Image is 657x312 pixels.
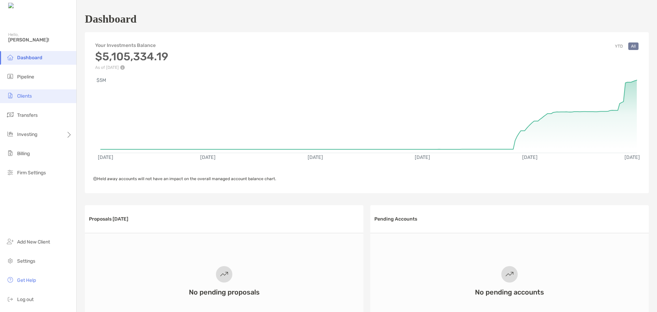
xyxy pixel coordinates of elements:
[17,170,46,176] span: Firm Settings
[89,216,128,222] h3: Proposals [DATE]
[6,130,14,138] img: investing icon
[17,74,34,80] span: Pipeline
[628,42,639,50] button: All
[8,3,37,9] img: Zoe Logo
[17,93,32,99] span: Clients
[93,176,276,181] span: Held away accounts will not have an impact on the overall managed account balance chart.
[17,151,30,157] span: Billing
[17,277,36,283] span: Get Help
[17,239,50,245] span: Add New Client
[415,154,430,160] text: [DATE]
[189,288,260,296] h3: No pending proposals
[308,154,323,160] text: [DATE]
[6,72,14,80] img: pipeline icon
[8,37,72,43] span: [PERSON_NAME]!
[6,149,14,157] img: billing icon
[522,154,538,160] text: [DATE]
[17,112,38,118] span: Transfers
[95,65,168,70] p: As of [DATE]
[6,276,14,284] img: get-help icon
[95,42,168,48] h4: Your Investments Balance
[6,237,14,246] img: add_new_client icon
[98,154,113,160] text: [DATE]
[120,65,125,70] img: Performance Info
[624,154,640,160] text: [DATE]
[612,42,626,50] button: YTD
[17,297,34,302] span: Log out
[17,132,37,137] span: Investing
[17,258,35,264] span: Settings
[6,111,14,119] img: transfers icon
[85,13,137,25] h1: Dashboard
[95,50,168,63] h3: $5,105,334.19
[200,154,216,160] text: [DATE]
[374,216,417,222] h3: Pending Accounts
[6,91,14,100] img: clients icon
[17,55,42,61] span: Dashboard
[96,77,106,83] text: $5M
[6,257,14,265] img: settings icon
[6,295,14,303] img: logout icon
[6,53,14,61] img: dashboard icon
[475,288,544,296] h3: No pending accounts
[6,168,14,176] img: firm-settings icon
